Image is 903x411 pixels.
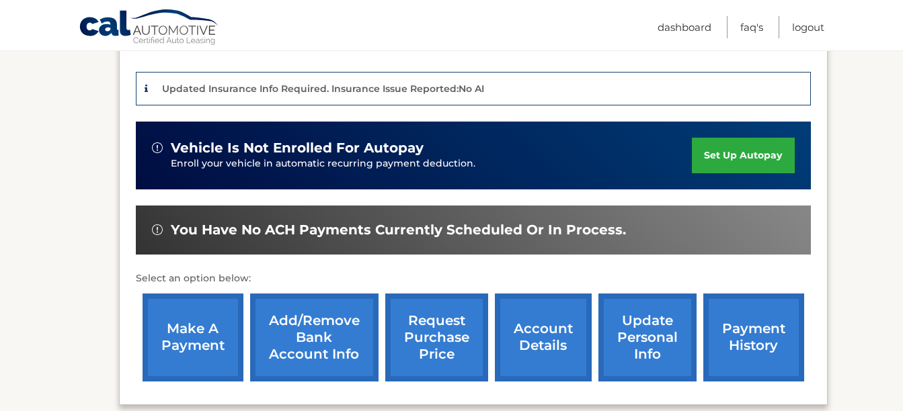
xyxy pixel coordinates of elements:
a: FAQ's [740,16,763,38]
a: Add/Remove bank account info [250,293,379,381]
a: make a payment [143,293,243,381]
img: alert-white.svg [152,224,163,235]
p: Updated Insurance Info Required. Insurance Issue Reported:No AI [162,83,484,95]
a: update personal info [598,293,697,381]
p: Enroll your vehicle in automatic recurring payment deduction. [171,156,693,171]
a: Logout [792,16,824,38]
span: You have no ACH payments currently scheduled or in process. [171,222,626,238]
a: Dashboard [658,16,711,38]
a: Cal Automotive [79,9,220,48]
a: request purchase price [385,293,488,381]
a: account details [495,293,592,381]
p: Select an option below: [136,271,811,287]
img: alert-white.svg [152,142,163,153]
span: vehicle is not enrolled for autopay [171,140,424,156]
a: payment history [703,293,804,381]
a: set up autopay [692,138,794,173]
